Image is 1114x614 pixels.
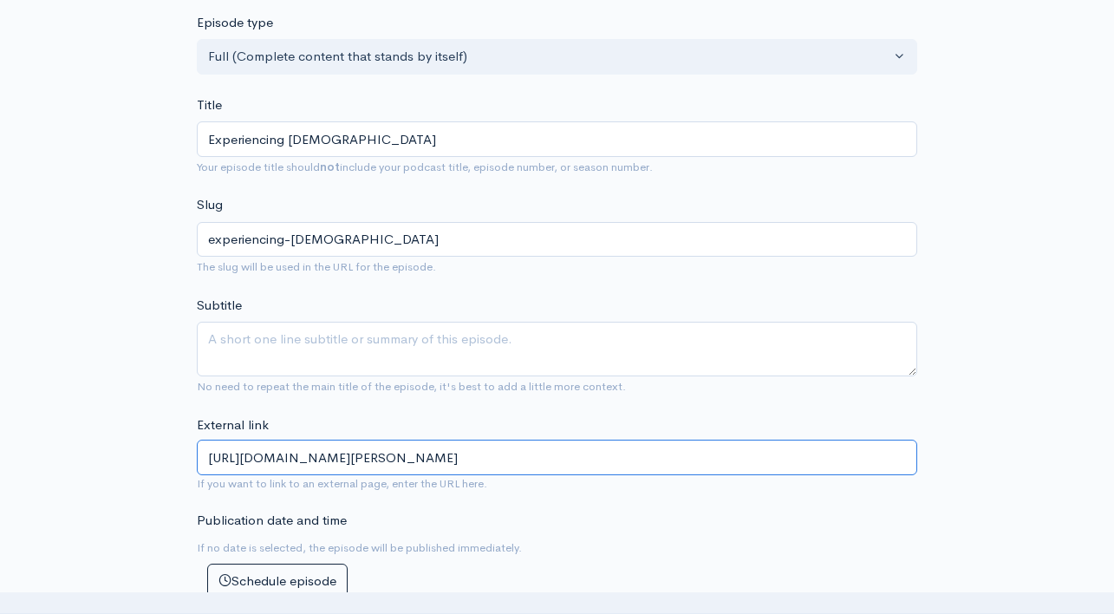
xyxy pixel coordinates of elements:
[320,160,340,174] strong: not
[197,440,917,475] input: Enter URL
[197,475,917,493] small: If you want to link to an external page, enter the URL here.
[197,39,917,75] button: Full (Complete content that stands by itself)
[197,296,242,316] label: Subtitle
[197,379,626,394] small: No need to repeat the main title of the episode, it's best to add a little more context.
[197,511,347,531] label: Publication date and time
[208,47,890,67] div: Full (Complete content that stands by itself)
[197,259,436,274] small: The slug will be used in the URL for the episode.
[197,13,273,33] label: Episode type
[197,121,917,157] input: What is the episode's title?
[197,540,522,555] small: If no date is selected, the episode will be published immediately.
[197,95,222,115] label: Title
[197,415,269,435] label: External link
[197,160,653,174] small: Your episode title should include your podcast title, episode number, or season number.
[207,564,348,599] button: Schedule episode
[197,195,223,215] label: Slug
[197,222,917,258] input: title-of-episode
